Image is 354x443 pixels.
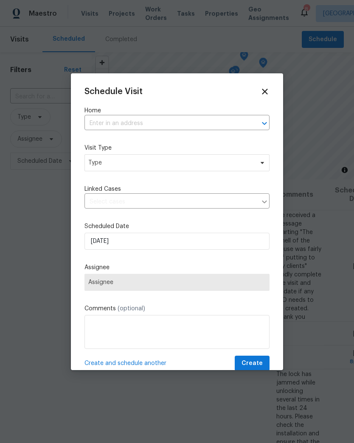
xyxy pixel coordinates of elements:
[118,306,145,312] span: (optional)
[260,87,270,96] span: Close
[88,159,253,167] span: Type
[84,359,166,368] span: Create and schedule another
[242,358,263,369] span: Create
[84,144,270,152] label: Visit Type
[84,185,121,193] span: Linked Cases
[84,222,270,231] label: Scheduled Date
[84,117,246,130] input: Enter in an address
[258,117,270,129] button: Open
[84,87,143,96] span: Schedule Visit
[84,106,270,115] label: Home
[84,304,270,313] label: Comments
[88,279,266,286] span: Assignee
[84,195,257,209] input: Select cases
[84,233,270,250] input: M/D/YYYY
[235,356,270,371] button: Create
[84,263,270,272] label: Assignee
